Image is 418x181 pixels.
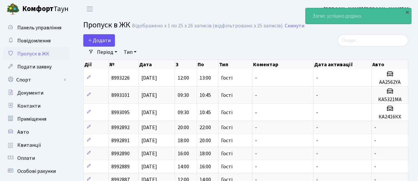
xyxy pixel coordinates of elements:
span: - [374,137,376,144]
th: № [109,60,139,69]
div: Запис успішно додано. [306,8,411,24]
span: - [316,163,318,170]
span: Гості [221,138,233,143]
span: 09:30 [178,92,189,99]
span: Гості [221,93,233,98]
span: [DATE] [141,109,157,116]
span: Оплати [17,155,35,162]
span: [DATE] [141,92,157,99]
span: - [316,150,318,157]
span: 8992889 [111,163,130,170]
img: logo.png [7,3,20,16]
span: 16:00 [178,150,189,157]
span: Гості [221,110,233,115]
span: - [255,109,257,116]
span: 8993095 [111,109,130,116]
span: Документи [17,89,43,97]
a: Повідомлення [3,34,69,47]
span: 13:00 [200,74,211,82]
a: Документи [3,86,69,99]
a: Оплати [3,152,69,165]
span: 8992890 [111,150,130,157]
span: Гості [221,164,233,169]
span: Квитанції [17,142,41,149]
a: Період [94,47,120,58]
a: Приміщення [3,113,69,126]
span: 16:00 [200,163,211,170]
span: 10:45 [200,92,211,99]
span: 22:00 [200,124,211,131]
span: 8992891 [111,137,130,144]
span: 8993101 [111,92,130,99]
th: Дії [84,60,109,69]
span: - [255,92,257,99]
span: Особові рахунки [17,168,56,175]
span: Контакти [17,102,40,110]
span: Панель управління [17,24,61,31]
th: Дата активації [313,60,372,69]
a: Тип [121,47,139,58]
div: × [404,9,410,15]
span: Авто [17,128,29,136]
span: 18:00 [200,150,211,157]
span: - [374,163,376,170]
b: [PERSON_NAME] [PERSON_NAME] М. [324,6,410,13]
a: Пропуск в ЖК [3,47,69,60]
a: Особові рахунки [3,165,69,178]
a: [PERSON_NAME] [PERSON_NAME] М. [324,5,410,13]
span: 8993226 [111,74,130,82]
span: Пропуск в ЖК [17,50,49,57]
h5: КА5321МА [374,97,405,103]
span: 18:00 [178,137,189,144]
a: Квитанції [3,139,69,152]
button: Переключити навігацію [82,4,98,14]
span: Гості [221,125,233,130]
b: Комфорт [22,4,54,14]
span: - [316,92,318,99]
th: По [197,60,219,69]
span: - [255,124,257,131]
input: Пошук... [337,34,408,47]
span: Гості [221,151,233,156]
span: - [374,124,376,131]
span: - [255,150,257,157]
div: Відображено з 1 по 25 з 26 записів (відфільтровано з 25 записів). [132,23,283,29]
span: 09:30 [178,109,189,116]
span: Додати [88,37,111,44]
span: 20:00 [178,124,189,131]
a: Спорт [3,73,69,86]
a: Контакти [3,99,69,113]
span: - [255,74,257,82]
th: Тип [218,60,252,69]
span: Гості [221,75,233,81]
span: [DATE] [141,150,157,157]
th: Коментар [252,60,313,69]
span: - [255,137,257,144]
span: Подати заявку [17,63,52,70]
span: Повідомлення [17,37,51,44]
span: Таун [22,4,69,15]
a: Панель управління [3,21,69,34]
h5: КА2416КХ [374,114,405,120]
span: 14:00 [178,163,189,170]
span: - [374,150,376,157]
span: - [316,124,318,131]
span: - [316,137,318,144]
span: [DATE] [141,137,157,144]
a: Скинути [285,23,304,29]
span: [DATE] [141,163,157,170]
a: Подати заявку [3,60,69,73]
th: Авто [372,60,408,69]
span: Приміщення [17,115,46,123]
span: 12:00 [178,74,189,82]
span: [DATE] [141,74,157,82]
span: Пропуск в ЖК [83,19,130,31]
span: [DATE] [141,124,157,131]
span: 20:00 [200,137,211,144]
a: Авто [3,126,69,139]
span: 10:45 [200,109,211,116]
th: Дата [138,60,175,69]
a: Додати [83,34,115,47]
h5: АА2562YА [374,79,405,85]
span: - [255,163,257,170]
